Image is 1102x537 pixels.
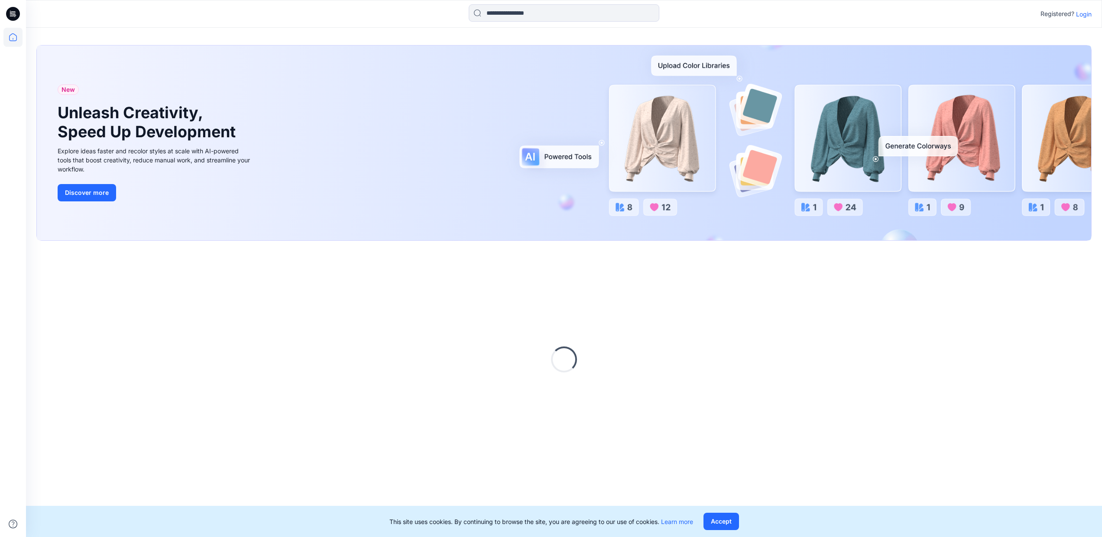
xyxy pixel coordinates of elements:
[62,84,75,95] span: New
[703,513,739,530] button: Accept
[1076,10,1092,19] p: Login
[1040,9,1074,19] p: Registered?
[58,184,116,201] button: Discover more
[389,517,693,526] p: This site uses cookies. By continuing to browse the site, you are agreeing to our use of cookies.
[661,518,693,525] a: Learn more
[58,184,253,201] a: Discover more
[58,104,240,141] h1: Unleash Creativity, Speed Up Development
[58,146,253,174] div: Explore ideas faster and recolor styles at scale with AI-powered tools that boost creativity, red...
